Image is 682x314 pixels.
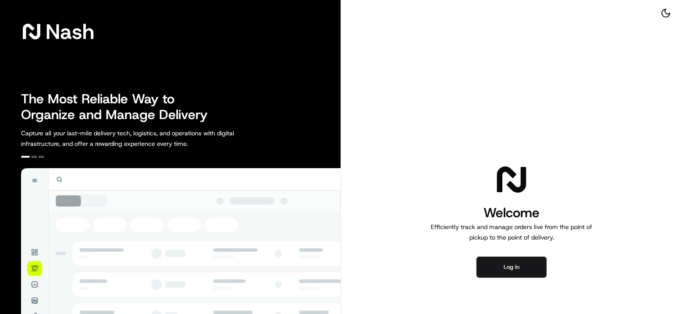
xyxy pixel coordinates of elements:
[21,91,217,123] h2: The Most Reliable Way to Organize and Manage Delivery
[46,23,94,40] span: Nash
[21,128,274,149] p: Capture all your last-mile delivery tech, logistics, and operations with digital infrastructure, ...
[476,257,547,278] button: Log in
[427,204,596,222] h1: Welcome
[427,222,596,243] p: Efficiently track and manage orders live from the point of pickup to the point of delivery.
